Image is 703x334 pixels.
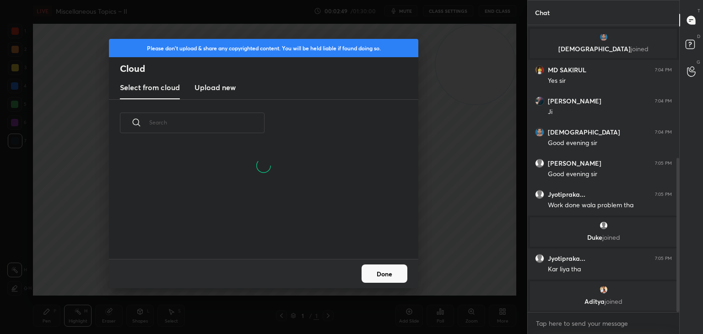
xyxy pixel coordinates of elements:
div: Please don't upload & share any copyrighted content. You will be held liable if found doing so. [109,39,418,57]
p: [DEMOGRAPHIC_DATA] [535,45,671,53]
div: 7:05 PM [655,161,672,166]
input: Search [149,103,265,142]
h6: [PERSON_NAME] [548,159,601,167]
p: G [697,59,700,65]
div: Ji [548,108,672,117]
p: T [698,7,700,14]
div: 7:04 PM [655,98,672,104]
span: joined [605,297,622,306]
img: AEdFTp4niEF0jpRGbli7zJ19e047ZNbcoXHmJFNHwTTJ=s96-c [535,65,544,75]
img: bf8a9099729b4c649fd0f2866443e84c.jpg [599,285,608,294]
h6: MD SAKIRUL [548,66,586,74]
img: bce9f358cb4445198c2bf627b71323d4.jpg [535,128,544,137]
img: default.png [599,221,608,230]
div: Work done wala problem tha [548,201,672,210]
div: 7:05 PM [655,192,672,197]
h6: [DEMOGRAPHIC_DATA] [548,128,620,136]
button: Done [362,264,407,283]
img: default.png [535,254,544,263]
span: joined [602,233,620,242]
h2: Cloud [120,63,418,75]
img: bce9f358cb4445198c2bf627b71323d4.jpg [599,32,608,42]
div: 7:05 PM [655,256,672,261]
p: Aditya [535,298,671,305]
h6: Jyotipraka... [548,190,585,199]
div: grid [528,25,679,312]
h3: Select from cloud [120,82,180,93]
div: 7:04 PM [655,67,672,73]
span: joined [631,44,649,53]
p: Duke [535,234,671,241]
p: Chat [528,0,557,25]
h6: Jyotipraka... [548,254,585,263]
h6: [PERSON_NAME] [548,97,601,105]
div: 7:04 PM [655,129,672,135]
img: default.png [535,190,544,199]
div: Good evening sir [548,139,672,148]
div: Kar liya tha [548,265,672,274]
div: grid [109,188,407,259]
h3: Upload new [195,82,236,93]
p: D [697,33,700,40]
div: Yes sir [548,76,672,86]
div: Good evening sir [548,170,672,179]
img: default.png [535,159,544,168]
img: ac7fa03d3ffa4a81aebaf1466f05faf2.jpg [535,97,544,106]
